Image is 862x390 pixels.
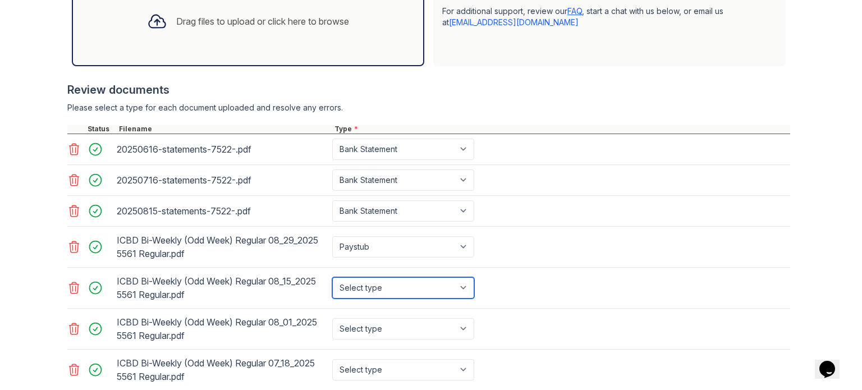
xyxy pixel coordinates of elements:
[85,125,117,134] div: Status
[567,6,582,16] a: FAQ
[117,171,328,189] div: 20250716-statements-7522-.pdf
[449,17,579,27] a: [EMAIL_ADDRESS][DOMAIN_NAME]
[117,202,328,220] div: 20250815-statements-7522-.pdf
[117,272,328,304] div: ICBD Bi-Weekly (Odd Week) Regular 08_15_2025 5561 Regular.pdf
[117,313,328,345] div: ICBD Bi-Weekly (Odd Week) Regular 08_01_2025 5561 Regular.pdf
[117,231,328,263] div: ICBD Bi-Weekly (Odd Week) Regular 08_29_2025 5561 Regular.pdf
[117,140,328,158] div: 20250616-statements-7522-.pdf
[815,345,851,379] iframe: chat widget
[117,125,332,134] div: Filename
[442,6,777,28] p: For additional support, review our , start a chat with us below, or email us at
[117,354,328,386] div: ICBD Bi-Weekly (Odd Week) Regular 07_18_2025 5561 Regular.pdf
[67,82,790,98] div: Review documents
[332,125,790,134] div: Type
[67,102,790,113] div: Please select a type for each document uploaded and resolve any errors.
[176,15,349,28] div: Drag files to upload or click here to browse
